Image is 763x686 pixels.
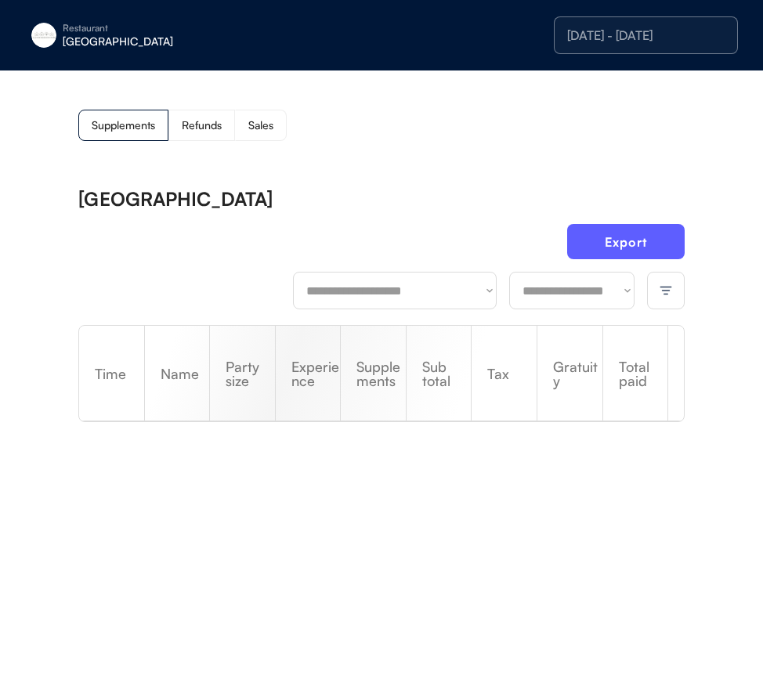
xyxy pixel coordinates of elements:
[472,366,537,381] div: Tax
[659,283,673,298] img: filter-lines.svg
[668,331,684,416] div: Refund
[79,366,144,381] div: Time
[276,359,341,388] div: Experience
[567,224,685,259] button: Export
[567,29,725,42] div: [DATE] - [DATE]
[63,23,260,33] div: Restaurant
[78,190,273,208] div: [GEOGRAPHIC_DATA]
[248,120,273,131] div: Sales
[63,36,260,47] div: [GEOGRAPHIC_DATA]
[92,120,155,131] div: Supplements
[407,359,472,388] div: Sub total
[145,366,210,381] div: Name
[182,120,222,131] div: Refunds
[341,359,406,388] div: Supplements
[537,359,602,388] div: Gratuity
[31,23,56,48] img: eleven-madison-park-new-york-ny-logo-1.jpg
[210,359,275,388] div: Party size
[603,359,668,388] div: Total paid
